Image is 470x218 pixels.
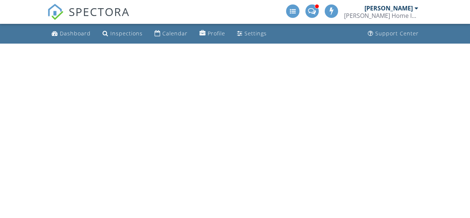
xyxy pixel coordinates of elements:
span: SPECTORA [69,4,130,19]
div: [PERSON_NAME] [364,4,413,12]
a: Support Center [365,27,422,41]
div: Striler Home Inspections, Inc. [344,12,418,19]
div: Support Center [375,30,419,37]
a: Settings [234,27,270,41]
div: Settings [244,30,267,37]
a: SPECTORA [47,10,130,26]
a: Profile [197,27,228,41]
div: Profile [208,30,225,37]
a: Calendar [152,27,191,41]
div: Dashboard [60,30,91,37]
a: Inspections [100,27,146,41]
div: Inspections [110,30,143,37]
a: Dashboard [49,27,94,41]
div: Calendar [162,30,188,37]
img: The Best Home Inspection Software - Spectora [47,4,64,20]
